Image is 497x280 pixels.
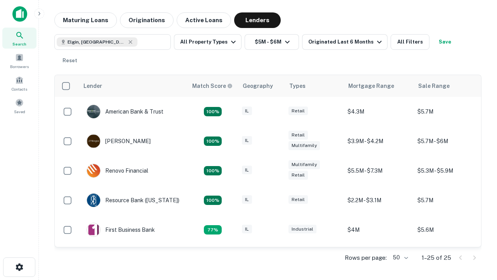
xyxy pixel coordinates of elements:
div: Retail [288,171,308,180]
div: Matching Properties: 7, hasApolloMatch: undefined [204,107,222,116]
div: Industrial [288,225,316,234]
span: Saved [14,108,25,115]
div: American Bank & Trust [87,105,163,119]
td: $5.6M [414,215,483,245]
img: picture [87,164,100,177]
span: Borrowers [10,63,29,70]
th: Geography [238,75,285,97]
td: $5.1M [414,245,483,274]
th: Lender [79,75,188,97]
button: All Property Types [174,34,242,50]
a: Saved [2,95,36,116]
div: Matching Properties: 3, hasApolloMatch: undefined [204,225,222,234]
div: Sale Range [418,81,450,91]
iframe: Chat Widget [458,218,497,255]
div: Retail [288,195,308,204]
div: IL [242,136,252,145]
button: Lenders [234,12,281,28]
th: Capitalize uses an advanced AI algorithm to match your search with the best lender. The match sco... [188,75,238,97]
div: Multifamily [288,160,320,169]
h6: Match Score [192,82,231,90]
td: $2.2M - $3.1M [344,185,414,215]
button: All Filters [391,34,429,50]
div: Retail [288,131,308,140]
td: $5.7M [414,185,483,215]
td: $5.7M [414,97,483,126]
div: Matching Properties: 4, hasApolloMatch: undefined [204,166,222,175]
th: Types [285,75,344,97]
img: picture [87,194,100,207]
td: $3.1M [344,245,414,274]
div: Renovo Financial [87,164,148,178]
button: Maturing Loans [54,12,117,28]
div: Types [289,81,306,91]
span: Contacts [12,86,27,92]
td: $5.5M - $7.3M [344,156,414,185]
div: IL [242,166,252,175]
span: Search [12,41,26,47]
div: Resource Bank ([US_STATE]) [87,193,179,207]
p: 1–25 of 25 [422,253,451,262]
div: Multifamily [288,141,320,150]
div: First Business Bank [87,223,155,237]
img: picture [87,223,100,236]
span: Elgin, [GEOGRAPHIC_DATA], [GEOGRAPHIC_DATA] [68,38,126,45]
td: $4M [344,215,414,245]
p: Rows per page: [345,253,387,262]
div: Geography [243,81,273,91]
td: $5.7M - $6M [414,126,483,156]
button: Save your search to get updates of matches that match your search criteria. [433,34,457,50]
div: Matching Properties: 4, hasApolloMatch: undefined [204,136,222,146]
td: $5.3M - $5.9M [414,156,483,185]
div: [PERSON_NAME] [87,134,151,148]
img: picture [87,105,100,118]
th: Sale Range [414,75,483,97]
div: Retail [288,107,308,115]
img: capitalize-icon.png [12,6,27,22]
div: Capitalize uses an advanced AI algorithm to match your search with the best lender. The match sco... [192,82,233,90]
button: $5M - $6M [245,34,299,50]
div: Matching Properties: 4, hasApolloMatch: undefined [204,196,222,205]
a: Search [2,28,36,49]
div: Lender [83,81,102,91]
div: IL [242,225,252,234]
button: Active Loans [177,12,231,28]
div: Mortgage Range [348,81,394,91]
th: Mortgage Range [344,75,414,97]
td: $3.9M - $4.2M [344,126,414,156]
button: Originations [120,12,174,28]
button: Reset [57,53,82,68]
button: Originated Last 6 Months [302,34,388,50]
a: Borrowers [2,50,36,71]
a: Contacts [2,73,36,94]
div: IL [242,195,252,204]
div: IL [242,107,252,115]
td: $4.3M [344,97,414,126]
img: picture [87,135,100,148]
div: Originated Last 6 Months [308,37,384,47]
div: 50 [390,252,409,263]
